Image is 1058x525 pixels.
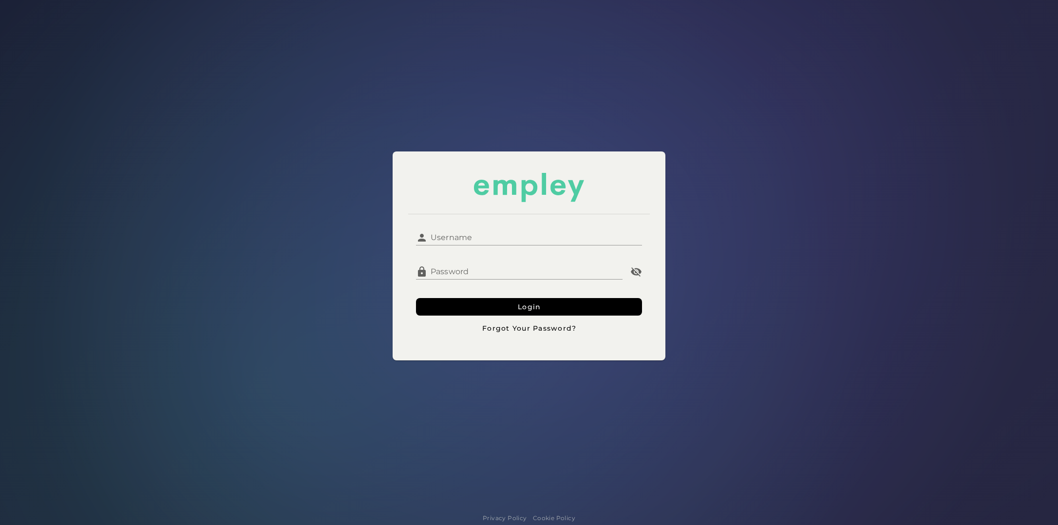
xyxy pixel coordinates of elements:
a: Cookie Policy [533,513,575,523]
button: Login [416,298,642,316]
button: Forgot Your Password? [416,319,642,337]
span: Forgot Your Password? [482,324,577,333]
i: Password appended action [630,266,642,278]
a: Privacy Policy [483,513,527,523]
span: Login [517,302,541,311]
